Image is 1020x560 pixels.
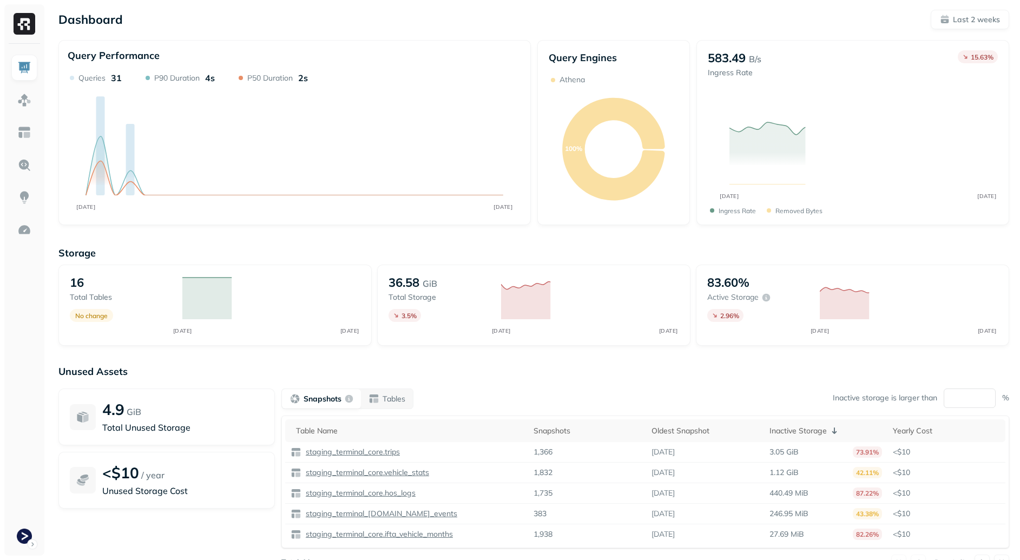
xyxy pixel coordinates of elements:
[304,467,429,478] p: staging_terminal_core.vehicle_stats
[247,73,293,83] p: P50 Duration
[70,275,84,290] p: 16
[769,509,808,519] p: 246.95 MiB
[853,529,882,540] p: 82.26%
[893,447,1000,457] p: <$10
[534,529,552,539] p: 1,938
[423,277,437,290] p: GiB
[534,488,552,498] p: 1,735
[560,75,585,85] p: Athena
[17,190,31,205] img: Insights
[720,193,739,199] tspan: [DATE]
[58,247,1009,259] p: Storage
[304,447,400,457] p: staging_terminal_core.trips
[749,52,761,65] p: B/s
[17,529,32,544] img: Terminal Staging
[707,292,759,302] p: Active storage
[769,488,808,498] p: 440.49 MiB
[301,509,457,519] a: staging_terminal_[DOMAIN_NAME]_events
[301,529,453,539] a: staging_terminal_core.ifta_vehicle_months
[389,275,419,290] p: 36.58
[17,93,31,107] img: Assets
[389,292,490,302] p: Total storage
[769,529,804,539] p: 27.69 MiB
[17,158,31,172] img: Query Explorer
[17,126,31,140] img: Asset Explorer
[111,73,122,83] p: 31
[833,393,937,403] p: Inactive storage is larger than
[76,203,95,210] tspan: [DATE]
[58,12,123,27] p: Dashboard
[75,312,108,320] p: No change
[1002,393,1009,403] p: %
[402,312,417,320] p: 3.5 %
[659,327,677,334] tspan: [DATE]
[173,327,192,334] tspan: [DATE]
[893,529,1000,539] p: <$10
[127,405,141,418] p: GiB
[893,467,1000,478] p: <$10
[383,394,405,404] p: Tables
[78,73,106,83] p: Queries
[70,292,172,302] p: Total tables
[707,275,749,290] p: 83.60%
[304,394,341,404] p: Snapshots
[534,509,547,519] p: 383
[17,61,31,75] img: Dashboard
[340,327,359,334] tspan: [DATE]
[301,467,429,478] a: staging_terminal_core.vehicle_stats
[534,447,552,457] p: 1,366
[978,193,997,199] tspan: [DATE]
[971,53,993,61] p: 15.63 %
[893,509,1000,519] p: <$10
[102,484,264,497] p: Unused Storage Cost
[853,467,882,478] p: 42.11%
[301,488,416,498] a: staging_terminal_core.hos_logs
[291,509,301,519] img: table
[102,463,139,482] p: <$10
[652,529,675,539] p: [DATE]
[102,421,264,434] p: Total Unused Storage
[304,509,457,519] p: staging_terminal_[DOMAIN_NAME]_events
[304,529,453,539] p: staging_terminal_core.ifta_vehicle_months
[931,10,1009,29] button: Last 2 weeks
[58,365,1009,378] p: Unused Assets
[301,447,400,457] a: staging_terminal_core.trips
[549,51,679,64] p: Query Engines
[652,509,675,519] p: [DATE]
[291,447,301,458] img: table
[291,488,301,499] img: table
[102,400,124,419] p: 4.9
[853,508,882,519] p: 43.38%
[775,207,822,215] p: Removed bytes
[720,312,739,320] p: 2.96 %
[291,529,301,540] img: table
[205,73,215,83] p: 4s
[304,488,416,498] p: staging_terminal_core.hos_logs
[853,446,882,458] p: 73.91%
[68,49,160,62] p: Query Performance
[953,15,1000,25] p: Last 2 weeks
[565,144,582,153] text: 100%
[708,68,761,78] p: Ingress Rate
[296,426,523,436] div: Table Name
[298,73,308,83] p: 2s
[769,426,827,436] p: Inactive Storage
[652,488,675,498] p: [DATE]
[893,488,1000,498] p: <$10
[652,426,759,436] div: Oldest Snapshot
[154,73,200,83] p: P90 Duration
[534,467,552,478] p: 1,832
[769,447,799,457] p: 3.05 GiB
[769,467,799,478] p: 1.12 GiB
[17,223,31,237] img: Optimization
[719,207,756,215] p: Ingress Rate
[853,487,882,499] p: 87.22%
[810,327,829,334] tspan: [DATE]
[491,327,510,334] tspan: [DATE]
[652,447,675,457] p: [DATE]
[977,327,996,334] tspan: [DATE]
[141,469,164,482] p: / year
[14,13,35,35] img: Ryft
[534,426,641,436] div: Snapshots
[493,203,512,210] tspan: [DATE]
